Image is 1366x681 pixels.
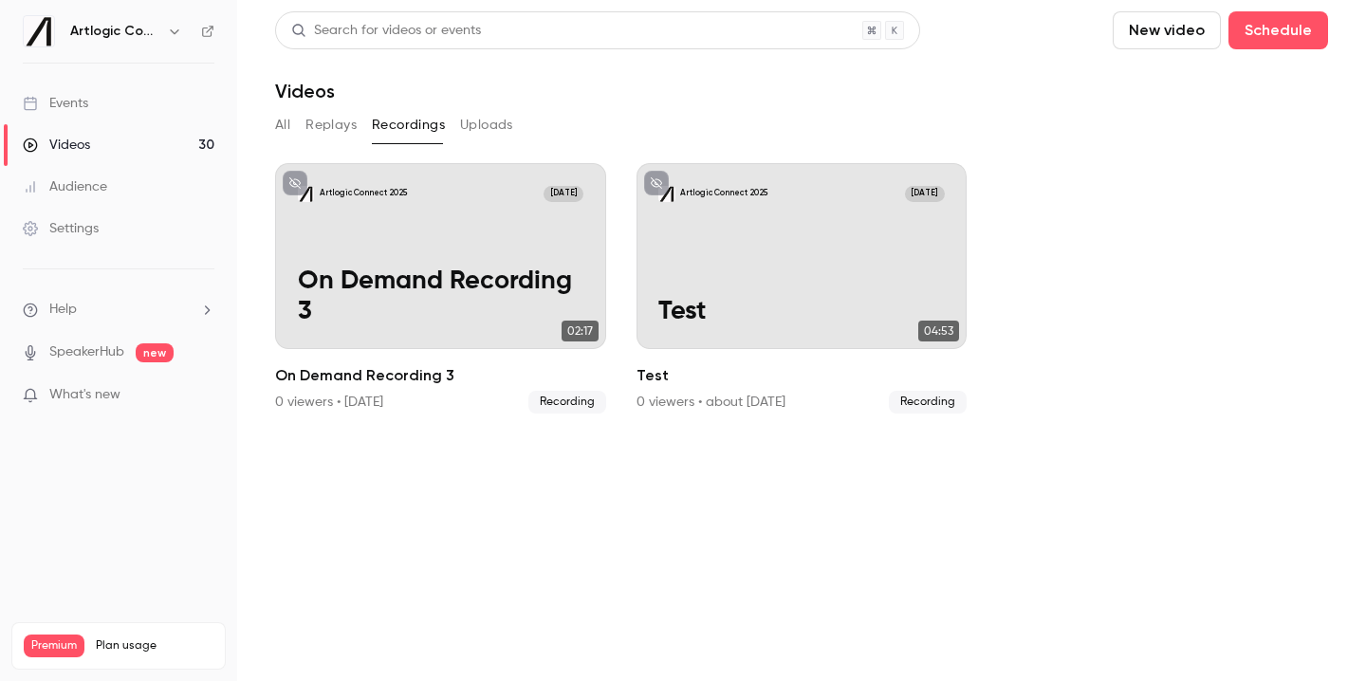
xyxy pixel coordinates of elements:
[658,297,945,327] p: Test
[275,364,606,387] h2: On Demand Recording 3
[1228,11,1328,49] button: Schedule
[23,177,107,196] div: Audience
[637,364,968,387] h2: Test
[23,94,88,113] div: Events
[291,21,481,41] div: Search for videos or events
[275,393,383,412] div: 0 viewers • [DATE]
[1113,11,1221,49] button: New video
[680,188,768,199] p: Artlogic Connect 2025
[23,300,214,320] li: help-dropdown-opener
[24,635,84,657] span: Premium
[275,163,1328,414] ul: Videos
[918,321,959,341] span: 04:53
[96,638,213,653] span: Plan usage
[644,171,669,195] button: unpublished
[49,300,77,320] span: Help
[637,163,968,414] li: Test
[460,110,513,140] button: Uploads
[372,110,445,140] button: Recordings
[637,163,968,414] a: TestArtlogic Connect 2025[DATE]Test04:53Test0 viewers • about [DATE]Recording
[283,171,307,195] button: unpublished
[905,186,945,202] span: [DATE]
[136,343,174,362] span: new
[49,342,124,362] a: SpeakerHub
[275,11,1328,670] section: Videos
[320,188,408,199] p: Artlogic Connect 2025
[70,22,159,41] h6: Artlogic Connect 2025
[298,267,584,326] p: On Demand Recording 3
[637,393,785,412] div: 0 viewers • about [DATE]
[275,163,606,414] a: On Demand Recording 3Artlogic Connect 2025[DATE]On Demand Recording 302:17On Demand Recording 30 ...
[528,391,606,414] span: Recording
[544,186,583,202] span: [DATE]
[23,136,90,155] div: Videos
[275,110,290,140] button: All
[562,321,599,341] span: 02:17
[889,391,967,414] span: Recording
[24,16,54,46] img: Artlogic Connect 2025
[192,387,214,404] iframe: Noticeable Trigger
[49,385,120,405] span: What's new
[305,110,357,140] button: Replays
[275,163,606,414] li: On Demand Recording 3
[23,219,99,238] div: Settings
[275,80,335,102] h1: Videos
